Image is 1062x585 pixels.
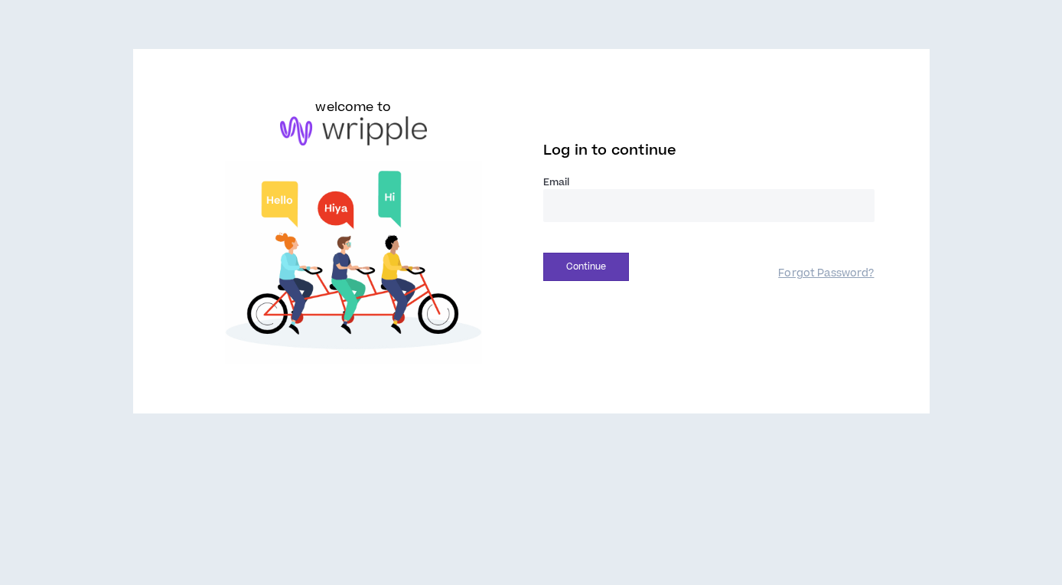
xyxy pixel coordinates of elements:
a: Forgot Password? [778,266,874,281]
img: logo-brand.png [280,116,427,145]
img: Welcome to Wripple [188,161,520,364]
label: Email [543,175,875,189]
h6: welcome to [315,98,391,116]
button: Continue [543,253,629,281]
span: Log in to continue [543,141,676,160]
